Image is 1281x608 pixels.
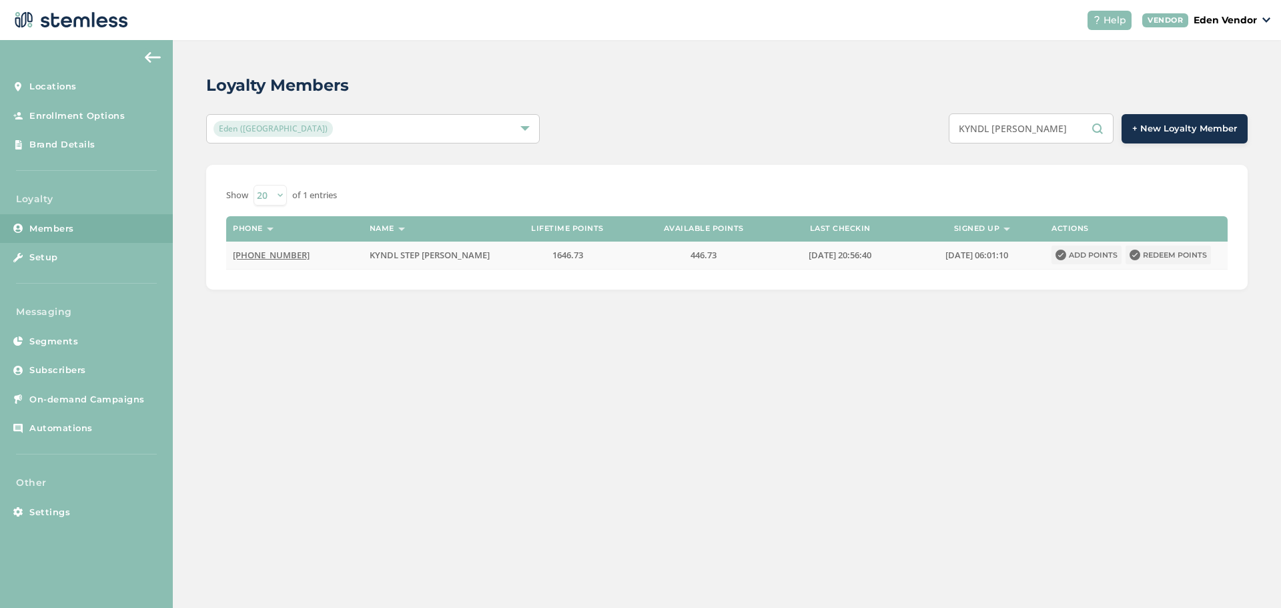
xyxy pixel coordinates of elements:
h2: Loyalty Members [206,73,349,97]
img: logo-dark-0685b13c.svg [11,7,128,33]
span: 446.73 [691,249,717,261]
span: Locations [29,80,77,93]
label: 2024-01-22 06:01:10 [915,250,1038,261]
label: Last checkin [810,224,871,233]
span: [DATE] 06:01:10 [945,249,1008,261]
span: + New Loyalty Member [1132,122,1237,135]
button: + New Loyalty Member [1122,114,1248,143]
span: Enrollment Options [29,109,125,123]
label: 2025-09-06 20:56:40 [779,250,901,261]
span: Settings [29,506,70,519]
span: Automations [29,422,93,435]
img: icon-help-white-03924b79.svg [1093,16,1101,24]
div: VENDOR [1142,13,1188,27]
label: Lifetime points [531,224,604,233]
label: 446.73 [643,250,765,261]
span: KYNDL STEP [PERSON_NAME] [370,249,490,261]
label: 1646.73 [506,250,628,261]
span: Subscribers [29,364,86,377]
img: icon_down-arrow-small-66adaf34.svg [1262,17,1270,23]
label: (918) 500-9149 [233,250,356,261]
p: Eden Vendor [1194,13,1257,27]
span: [DATE] 20:56:40 [809,249,871,261]
span: On-demand Campaigns [29,393,145,406]
span: Setup [29,251,58,264]
button: Redeem points [1126,246,1211,264]
label: Phone [233,224,263,233]
label: Name [370,224,394,233]
img: icon-sort-1e1d7615.svg [398,228,405,231]
span: Segments [29,335,78,348]
label: Available points [664,224,744,233]
label: of 1 entries [292,189,337,202]
img: icon-sort-1e1d7615.svg [267,228,274,231]
span: 1646.73 [552,249,583,261]
label: Signed up [954,224,1000,233]
span: [PHONE_NUMBER] [233,249,310,261]
iframe: Chat Widget [1214,544,1281,608]
button: Add points [1051,246,1122,264]
label: KYNDL STEP BABER [370,250,492,261]
span: Brand Details [29,138,95,151]
span: Eden ([GEOGRAPHIC_DATA]) [213,121,333,137]
span: Members [29,222,74,236]
img: icon-arrow-back-accent-c549486e.svg [145,52,161,63]
input: Search [949,113,1114,143]
img: icon-sort-1e1d7615.svg [1003,228,1010,231]
span: Help [1104,13,1126,27]
th: Actions [1045,216,1228,242]
label: Show [226,189,248,202]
